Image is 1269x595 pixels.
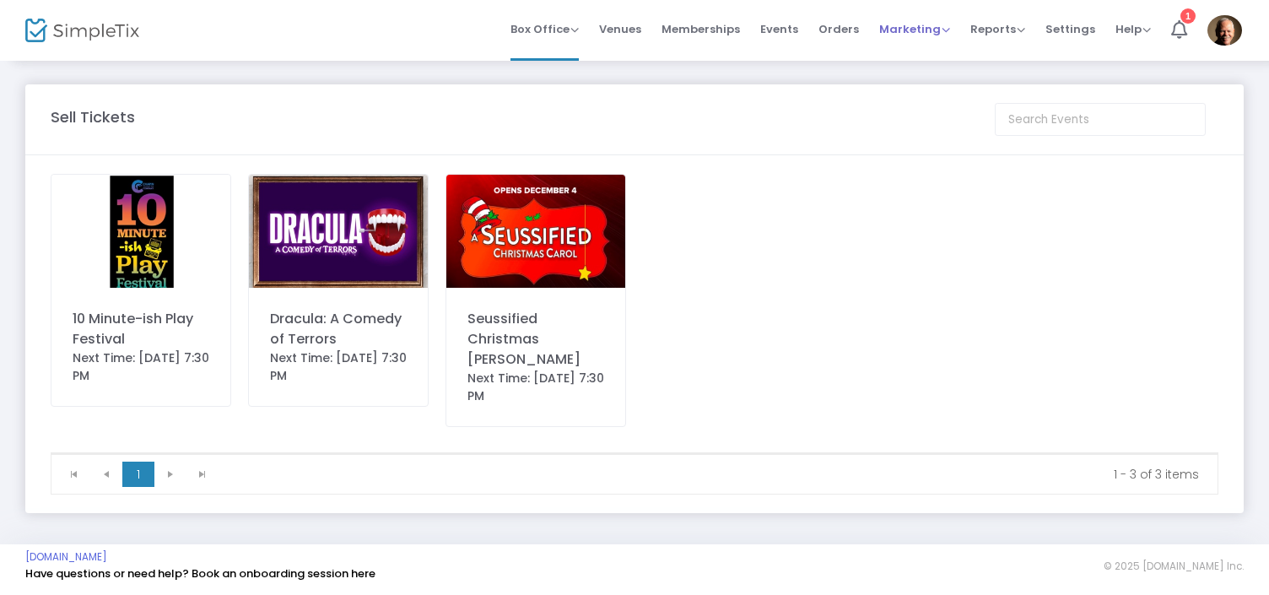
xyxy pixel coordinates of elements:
span: Page 1 [122,462,154,487]
kendo-pager-info: 1 - 3 of 3 items [230,466,1199,483]
img: IMG8342.jpeg [249,175,428,288]
div: Data table [51,453,1218,454]
span: Orders [818,8,859,51]
span: Events [760,8,798,51]
div: Next Time: [DATE] 7:30 PM [270,349,407,385]
span: Settings [1045,8,1095,51]
img: IMG0031.jpeg [446,175,625,288]
span: Marketing [879,21,950,37]
span: Memberships [661,8,740,51]
span: Box Office [510,21,579,37]
a: Have questions or need help? Book an onboarding session here [25,565,375,581]
span: Venues [599,8,641,51]
span: Reports [970,21,1025,37]
span: Help [1115,21,1151,37]
input: Search Events [995,103,1206,136]
div: Next Time: [DATE] 7:30 PM [73,349,209,385]
div: Next Time: [DATE] 7:30 PM [467,370,604,405]
img: 638857717905427214IMG0898.jpeg [51,175,230,288]
m-panel-title: Sell Tickets [51,105,135,128]
a: [DOMAIN_NAME] [25,550,107,564]
div: 1 [1180,8,1196,24]
div: 10 Minute-ish Play Festival [73,309,209,349]
div: Dracula: A Comedy of Terrors [270,309,407,349]
span: © 2025 [DOMAIN_NAME] Inc. [1104,560,1244,573]
div: Seussified Christmas [PERSON_NAME] [467,309,604,370]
